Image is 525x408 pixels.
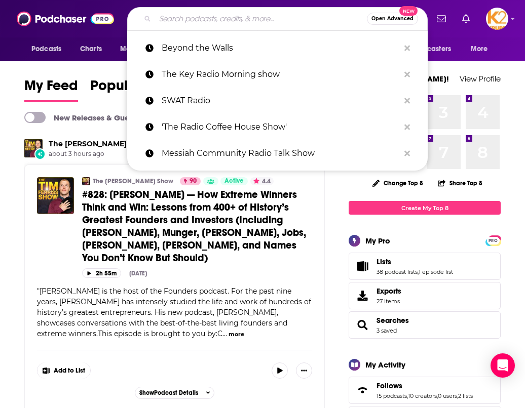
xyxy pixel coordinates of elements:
[349,377,501,404] span: Follows
[190,176,197,186] span: 90
[377,316,409,325] a: Searches
[82,268,121,278] button: 2h 55m
[37,287,311,338] span: "
[37,362,90,379] button: Show More Button
[162,61,399,88] p: The Key Radio Morning show
[24,77,78,102] a: My Feed
[49,139,149,148] a: The Tim Ferriss Show
[377,287,401,296] span: Exports
[399,6,418,16] span: New
[352,383,372,397] a: Follows
[222,329,227,338] span: ...
[49,150,231,158] span: about 3 hours ago
[471,42,488,56] span: More
[460,74,501,84] a: View Profile
[367,13,418,25] button: Open AdvancedNew
[82,188,306,264] span: #828: [PERSON_NAME] — How Extreme Winners Think and Win: Lessons from 400+ of History’s Greatest ...
[24,112,158,123] a: New Releases & Guests Only
[486,8,508,30] img: User Profile
[17,9,114,28] img: Podchaser - Follow, Share and Rate Podcasts
[486,8,508,30] button: Show profile menu
[127,35,428,61] a: Beyond the Walls
[90,77,176,102] a: Popular Feed
[352,259,372,273] a: Lists
[37,177,74,214] img: #828: David Senra — How Extreme Winners Think and Win: Lessons from 400+ of History’s Greatest Fo...
[34,148,46,159] div: New Episode
[127,61,428,88] a: The Key Radio Morning show
[80,42,102,56] span: Charts
[377,381,473,390] a: Follows
[464,39,501,59] button: open menu
[437,173,483,193] button: Share Top 8
[224,176,244,186] span: Active
[366,177,429,189] button: Change Top 8
[82,188,312,264] a: #828: [PERSON_NAME] — How Extreme Winners Think and Win: Lessons from 400+ of History’s Greatest ...
[437,392,438,399] span: ,
[24,139,43,157] img: The Tim Ferriss Show
[180,177,201,185] a: 90
[31,42,61,56] span: Podcasts
[49,139,231,149] h3: released a new episode
[408,392,437,399] a: 10 creators
[129,270,147,277] div: [DATE]
[37,287,311,338] span: [PERSON_NAME] is the host of the Founders podcast. For the past nine years, [PERSON_NAME] has int...
[349,201,501,215] a: Create My Top 8
[250,177,274,185] button: 4.4
[162,35,399,61] p: Beyond the Walls
[82,177,90,185] img: The Tim Ferriss Show
[433,10,450,27] a: Show notifications dropdown
[135,387,215,399] button: ShowPodcast Details
[229,330,244,339] button: more
[349,253,501,280] span: Lists
[139,389,198,396] span: Show Podcast Details
[54,367,85,375] span: Add to List
[24,77,78,100] span: My Feed
[377,298,401,305] span: 27 items
[113,39,169,59] button: open menu
[487,236,499,244] a: PRO
[93,177,173,185] a: The [PERSON_NAME] Show
[377,257,453,266] a: Lists
[418,268,419,275] span: ,
[365,236,390,246] div: My Pro
[127,88,428,114] a: SWAT Radio
[377,381,402,390] span: Follows
[162,88,399,114] p: SWAT Radio
[419,268,453,275] a: 1 episode list
[396,39,466,59] button: open menu
[127,7,428,30] div: Search podcasts, credits, & more...
[73,39,108,59] a: Charts
[491,353,515,378] div: Open Intercom Messenger
[371,16,414,21] span: Open Advanced
[296,362,312,379] button: Show More Button
[365,360,405,370] div: My Activity
[457,392,458,399] span: ,
[377,327,397,334] a: 3 saved
[162,140,399,167] p: Messiah Community Radio Talk Show
[127,140,428,167] a: Messiah Community Radio Talk Show
[220,177,248,185] a: Active
[90,77,176,100] span: Popular Feed
[407,392,408,399] span: ,
[377,257,391,266] span: Lists
[458,10,474,27] a: Show notifications dropdown
[352,289,372,303] span: Exports
[127,114,428,140] a: 'The Radio Coffee House Show'
[352,318,372,332] a: Searches
[155,11,367,27] input: Search podcasts, credits, & more...
[458,392,473,399] a: 2 lists
[377,268,418,275] a: 38 podcast lists
[487,237,499,244] span: PRO
[349,311,501,339] span: Searches
[120,42,156,56] span: Monitoring
[162,114,399,140] p: 'The Radio Coffee House Show'
[377,392,407,399] a: 15 podcasts
[349,282,501,309] a: Exports
[24,39,74,59] button: open menu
